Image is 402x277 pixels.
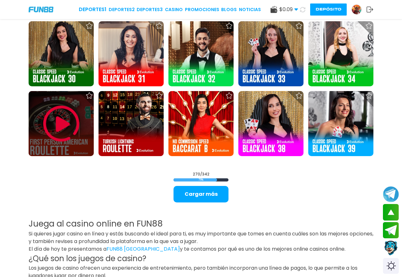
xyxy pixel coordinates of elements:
p: El día de hoy te presentamos a y te contamos por qué es uno de los mejores online casinos online. [29,245,373,253]
a: NOTICIAS [239,6,261,13]
a: Promociones [185,6,219,13]
button: Cargar más [174,186,228,202]
span: $ 0.09 [279,6,298,13]
img: Classic Speed Blackjack 30 [29,21,94,86]
button: scroll up [383,204,399,221]
img: Classic Speed Blackjack 31 [99,21,164,86]
button: Contact customer service [383,240,399,256]
img: Classic Speed Blackjack 32 [168,21,234,86]
img: Play Game [42,105,80,143]
span: 79 % [174,178,228,181]
img: No Commission Speed Baccarat B [168,91,234,156]
img: Türkçe Lightning Rulet [99,91,164,156]
button: Depósito [310,3,347,16]
a: Deportes1 [79,6,106,13]
img: Avatar [352,5,361,14]
span: 270 / 342 [193,171,209,177]
img: Classic Speed Blackjack 38 [238,91,303,156]
a: CASINO [165,6,183,13]
button: Join telegram channel [383,186,399,202]
a: FUN88 [GEOGRAPHIC_DATA] [106,245,180,253]
button: Join telegram [383,222,399,239]
a: Deportes2 [109,6,135,13]
p: Si quieres jugar casino en línea y estás buscando el ideal para ti, es muy importante que tomes e... [29,230,373,245]
img: Company Logo [29,7,53,12]
img: Classic Speed Blackjack 33 [238,21,303,86]
div: Switch theme [383,258,399,274]
a: BLOGS [221,6,237,13]
h1: Juega al casino online en FUN88 [29,218,373,230]
a: Avatar [351,4,366,15]
h2: ¿Qué son los juegos de casino? [29,253,373,264]
a: Deportes3 [137,6,163,13]
img: Classic Speed Blackjack 34 [308,21,373,86]
img: Classic Speed Blackjack 39 [308,91,373,156]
